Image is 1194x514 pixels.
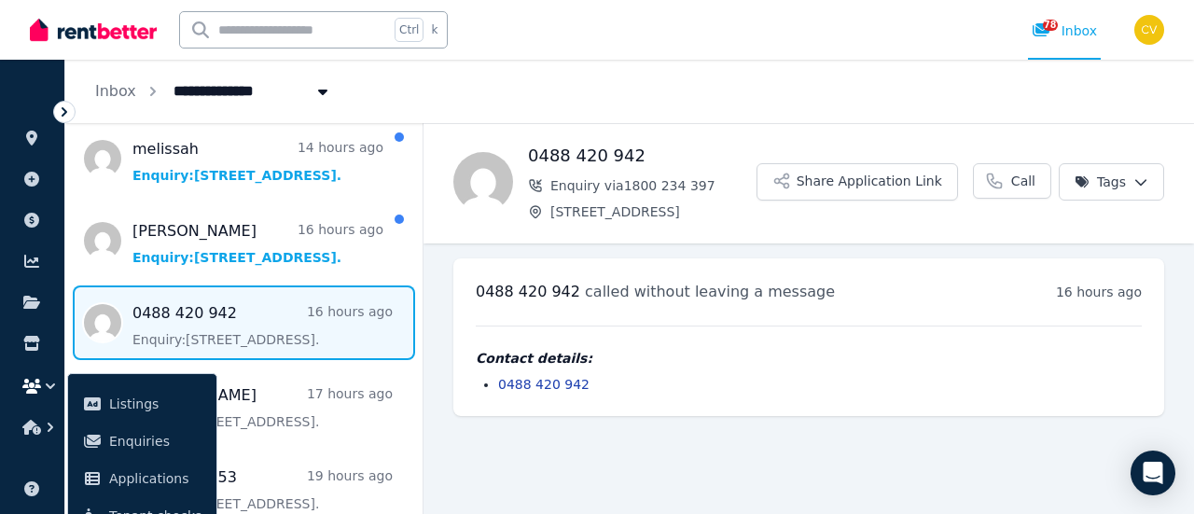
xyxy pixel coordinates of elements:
h4: Contact details: [476,349,1142,368]
span: Tags [1075,173,1126,191]
span: 78 [1043,20,1058,31]
span: k [431,22,437,37]
a: 0482 045 95319 hours agoEnquiry:[STREET_ADDRESS]. [132,466,393,513]
a: Listings [76,385,209,423]
span: [STREET_ADDRESS] [550,202,757,221]
img: RentBetter [30,16,157,44]
button: Share Application Link [757,163,958,201]
a: Enquiries [76,423,209,460]
a: melissah14 hours agoEnquiry:[STREET_ADDRESS]. [132,138,383,185]
a: [PERSON_NAME]17 hours agoEnquiry:[STREET_ADDRESS]. [132,384,393,431]
img: Con Vafeas [1134,15,1164,45]
img: 0488 420 942 [453,152,513,212]
time: 16 hours ago [1056,285,1142,299]
nav: Breadcrumb [65,60,362,123]
a: Inbox [95,82,136,100]
span: Listings [109,393,201,415]
div: Inbox [1032,21,1097,40]
a: 0488 420 942 [498,377,590,392]
span: Call [1011,172,1035,190]
a: Applications [76,460,209,497]
span: called without leaving a message [585,283,835,300]
h1: 0488 420 942 [528,143,757,169]
span: Enquiries [109,430,201,452]
a: Call [973,163,1051,199]
a: 0488 420 94216 hours agoEnquiry:[STREET_ADDRESS]. [132,302,393,349]
button: Tags [1059,163,1164,201]
span: Applications [109,467,201,490]
span: Ctrl [395,18,423,42]
a: [PERSON_NAME]16 hours agoEnquiry:[STREET_ADDRESS]. [132,220,383,267]
span: 0488 420 942 [476,283,580,300]
span: Enquiry via 1800 234 397 [550,176,757,195]
div: Open Intercom Messenger [1131,451,1175,495]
